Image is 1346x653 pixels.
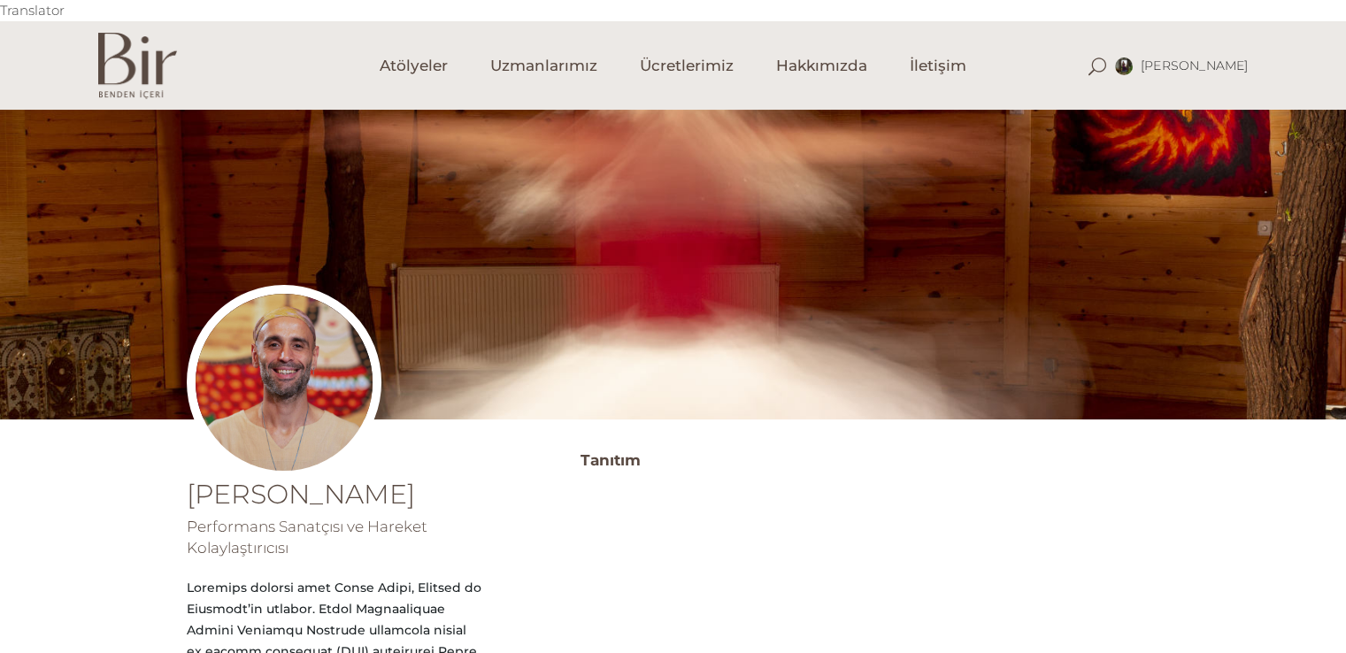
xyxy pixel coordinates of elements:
[187,285,381,480] img: alperakprofil-300x300.jpg
[380,56,448,76] span: Atölyeler
[619,21,755,110] a: Ücretlerimiz
[581,446,1160,474] h3: Tanıtım
[1141,58,1249,73] span: [PERSON_NAME]
[187,481,483,508] h1: [PERSON_NAME]
[640,56,734,76] span: Ücretlerimiz
[776,56,867,76] span: Hakkımızda
[1115,58,1133,75] img: inbound5720259253010107926.jpg
[490,56,597,76] span: Uzmanlarımız
[469,21,619,110] a: Uzmanlarımız
[187,518,427,557] span: Performans Sanatçısı ve Hareket Kolaylaştırıcısı
[910,56,966,76] span: İletişim
[358,21,469,110] a: Atölyeler
[888,21,988,110] a: İletişim
[755,21,888,110] a: Hakkımızda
